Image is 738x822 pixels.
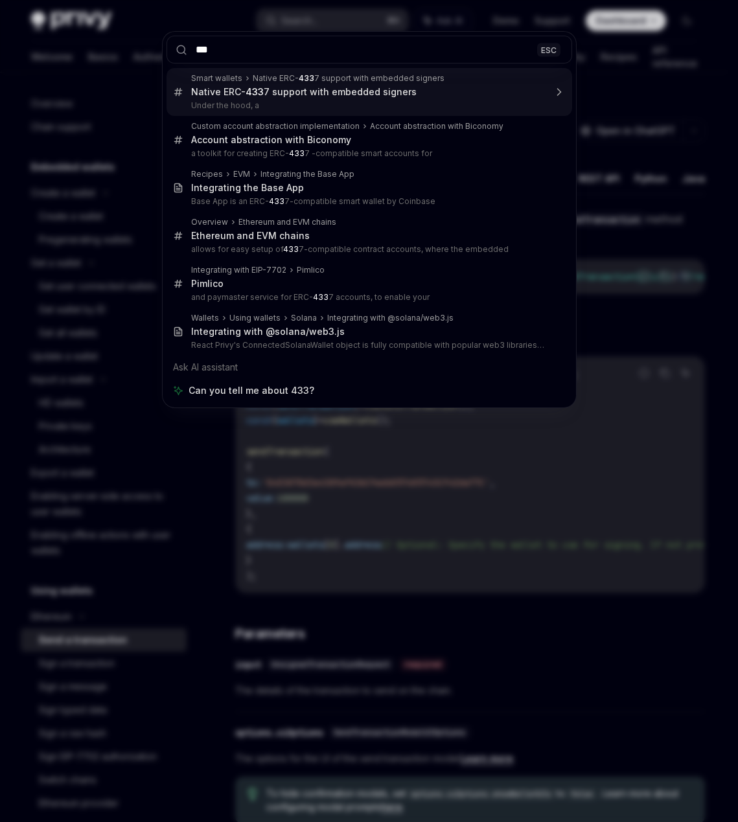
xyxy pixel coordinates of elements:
div: Account abstraction with Biconomy [370,121,503,131]
div: Integrating with @solana/web3.js [327,313,454,323]
div: Using wallets [229,313,281,323]
p: Under the hood, a [191,100,545,111]
div: Integrating the Base App [260,169,354,179]
div: EVM [233,169,250,179]
p: allows for easy setup of 7-compatible contract accounts, where the embedded [191,244,545,255]
b: 433 [299,73,314,83]
div: Ask AI assistant [167,356,572,379]
p: a toolkit for creating ERC- 7 -compatible smart accounts for [191,148,545,159]
b: 433 [246,86,264,97]
span: Can you tell me about 433? [189,384,314,397]
div: Solana [291,313,317,323]
b: 433 [313,292,329,302]
div: Integrating with EIP-7702 [191,265,286,275]
b: 433 [289,148,305,158]
p: React Privy's ConnectedSolanaWallet object is fully compatible with popular web3 libraries for int [191,340,545,350]
div: Integrating the Base App [191,182,304,194]
b: 433 [269,196,284,206]
div: Ethereum and EVM chains [238,217,336,227]
p: and paymaster service for ERC- 7 accounts, to enable your [191,292,545,303]
div: Integrating with @solana/web3.js [191,326,345,337]
div: Native ERC- 7 support with embedded signers [191,86,417,98]
b: 433 [283,244,299,254]
div: ESC [537,43,560,56]
div: Native ERC- 7 support with embedded signers [253,73,444,84]
div: Overview [191,217,228,227]
div: Ethereum and EVM chains [191,230,310,242]
div: Recipes [191,169,223,179]
div: Pimlico [191,278,224,290]
div: Smart wallets [191,73,242,84]
div: Custom account abstraction implementation [191,121,360,131]
div: Account abstraction with Biconomy [191,134,351,146]
p: Base App is an ERC- 7-compatible smart wallet by Coinbase [191,196,545,207]
div: Pimlico [297,265,325,275]
div: Wallets [191,313,219,323]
